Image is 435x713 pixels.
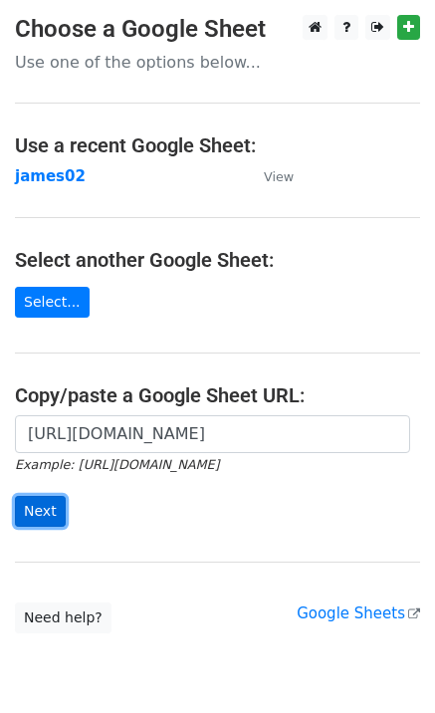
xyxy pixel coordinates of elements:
h4: Use a recent Google Sheet: [15,133,420,157]
small: View [264,169,294,184]
a: Google Sheets [297,604,420,622]
a: james02 [15,167,86,185]
iframe: Chat Widget [335,617,435,713]
h3: Choose a Google Sheet [15,15,420,44]
h4: Copy/paste a Google Sheet URL: [15,383,420,407]
a: Select... [15,287,90,318]
input: Paste your Google Sheet URL here [15,415,410,453]
a: Need help? [15,602,111,633]
h4: Select another Google Sheet: [15,248,420,272]
input: Next [15,496,66,527]
small: Example: [URL][DOMAIN_NAME] [15,457,219,472]
p: Use one of the options below... [15,52,420,73]
a: View [244,167,294,185]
